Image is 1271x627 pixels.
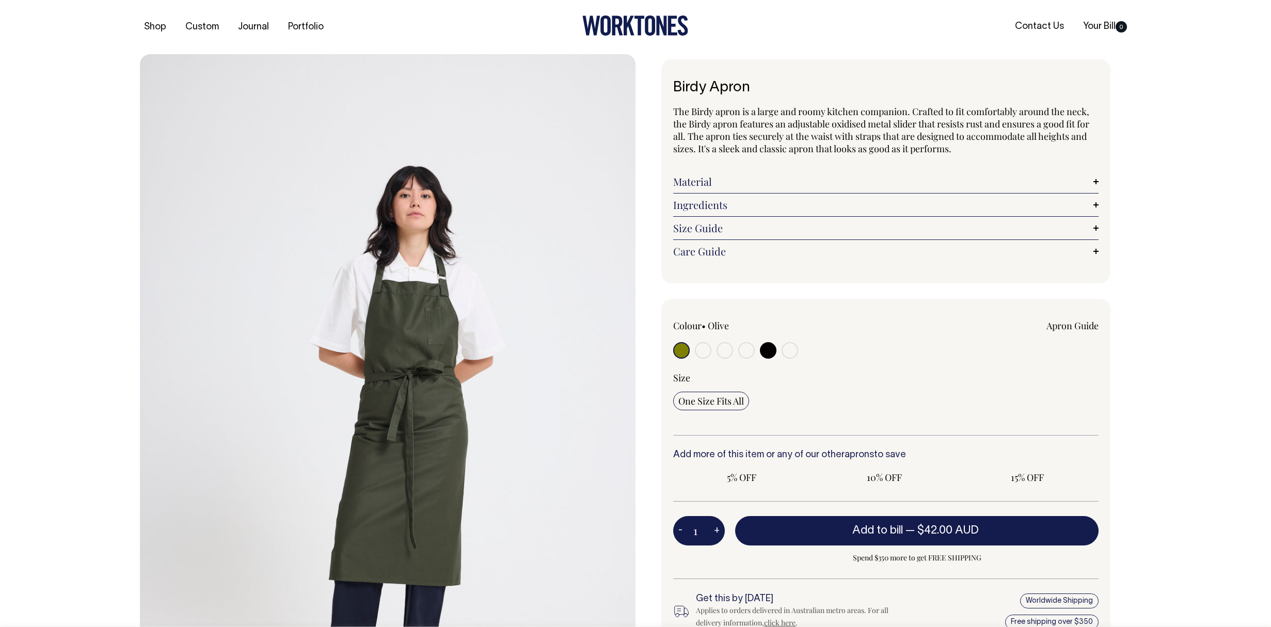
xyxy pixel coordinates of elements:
a: Custom [181,19,223,36]
a: Size Guide [673,222,1099,234]
span: 15% OFF [964,471,1090,484]
div: Colour [673,319,844,332]
a: Care Guide [673,245,1099,258]
button: - [673,521,688,541]
a: Apron Guide [1046,319,1099,332]
a: Contact Us [1011,18,1068,35]
a: Shop [140,19,170,36]
a: aprons [845,451,874,459]
span: Spend $350 more to get FREE SHIPPING [735,552,1099,564]
a: Your Bill0 [1079,18,1131,35]
span: 10% OFF [821,471,948,484]
a: Material [673,175,1099,188]
span: 0 [1116,21,1127,33]
button: Add to bill —$42.00 AUD [735,516,1099,545]
a: Portfolio [284,19,328,36]
span: One Size Fits All [678,395,744,407]
input: 15% OFF [959,468,1095,487]
span: 5% OFF [678,471,805,484]
span: The Birdy apron is a large and roomy kitchen companion. Crafted to fit comfortably around the nec... [673,105,1089,155]
input: One Size Fits All [673,392,749,410]
h6: Add more of this item or any of our other to save [673,450,1099,460]
span: — [905,525,981,536]
div: Size [673,372,1099,384]
input: 10% OFF [816,468,953,487]
a: Journal [234,19,273,36]
a: Ingredients [673,199,1099,211]
span: $42.00 AUD [917,525,979,536]
label: Olive [708,319,729,332]
input: 5% OFF [673,468,810,487]
span: • [702,319,706,332]
h1: Birdy Apron [673,80,1099,96]
span: Add to bill [852,525,903,536]
h6: Get this by [DATE] [696,594,905,604]
button: + [709,521,725,541]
